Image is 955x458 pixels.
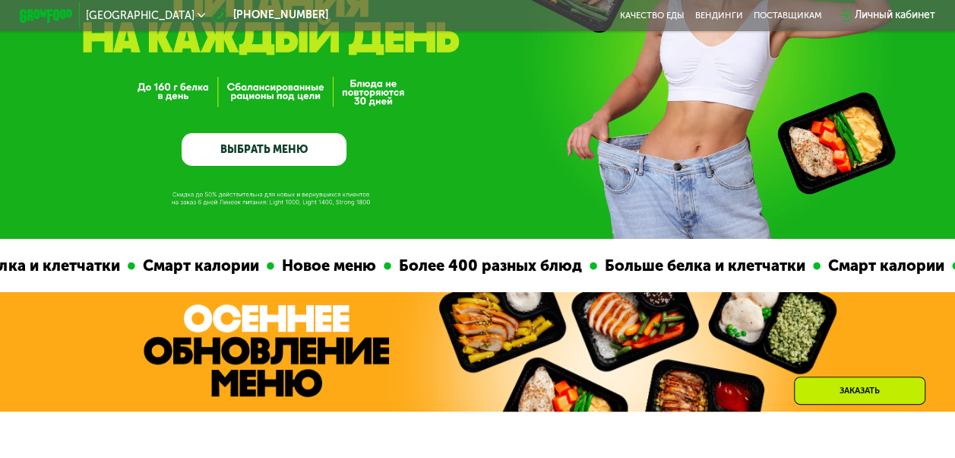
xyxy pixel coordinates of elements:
[794,377,925,405] div: Заказать
[855,8,935,24] div: Личный кабинет
[212,8,328,24] a: [PHONE_NUMBER]
[609,254,740,278] div: Смарт калории
[620,11,685,21] a: Качество еды
[182,133,346,167] a: ВЫБРАТЬ МЕНЮ
[86,11,194,21] span: [GEOGRAPHIC_DATA]
[748,254,857,278] div: Новое меню
[179,254,378,278] div: Более 400 разных блюд
[62,254,172,278] div: Новое меню
[754,11,822,21] div: поставщикам
[695,11,743,21] a: Вендинги
[385,254,601,278] div: Больше белка и клетчатки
